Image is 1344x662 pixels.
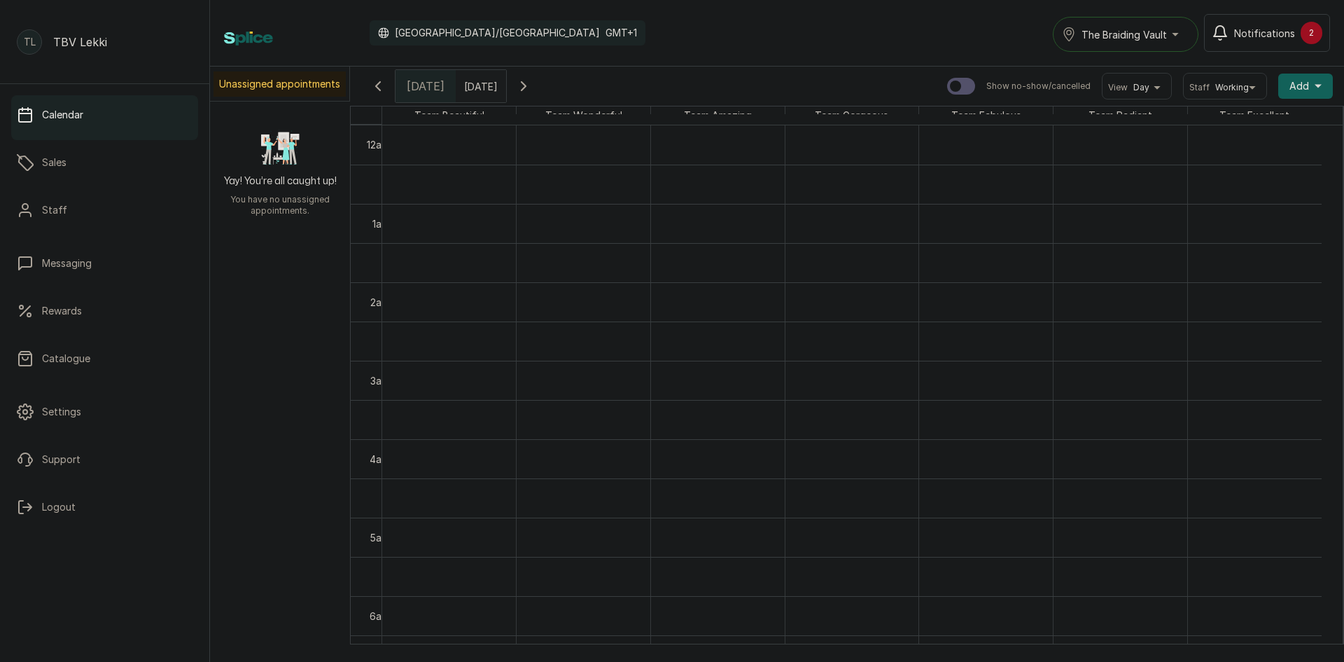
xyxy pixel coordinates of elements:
span: Staff [1189,82,1210,93]
a: Calendar [11,95,198,135]
a: Staff [11,191,198,230]
p: Calendar [42,108,83,122]
a: Settings [11,392,198,432]
span: Day [1133,82,1149,93]
a: Catalogue [11,339,198,378]
p: Catalogue [42,352,90,366]
span: Team Wonderful [542,106,625,124]
button: ViewDay [1108,82,1165,93]
p: Rewards [42,304,82,318]
p: Show no-show/cancelled [986,81,1091,92]
span: Team Excellent [1217,106,1292,124]
a: Sales [11,143,198,182]
a: Support [11,440,198,479]
button: Add [1278,74,1333,99]
div: 1am [370,216,392,231]
span: Team Beautiful [412,106,487,124]
p: Logout [42,500,76,514]
p: You have no unassigned appointments. [218,194,342,216]
button: Logout [11,488,198,527]
span: Team Fabulous [948,106,1024,124]
p: GMT+1 [605,26,637,40]
span: Working [1215,82,1249,93]
h2: Yay! You’re all caught up! [224,174,337,188]
span: Team Gorgeous [812,106,891,124]
p: TBV Lekki [53,34,107,50]
div: 6am [367,609,392,623]
span: [DATE] [407,78,444,95]
span: Team Amazing [681,106,755,124]
p: Staff [42,203,67,217]
span: Notifications [1234,26,1295,41]
span: Add [1289,79,1309,93]
div: 5am [367,530,392,545]
a: Rewards [11,291,198,331]
div: 12am [364,137,392,152]
button: The Braiding Vault [1053,17,1198,52]
p: Settings [42,405,81,419]
p: TL [24,35,36,49]
button: StaffWorking [1189,82,1261,93]
span: View [1108,82,1128,93]
div: 2 [1301,22,1322,44]
p: Unassigned appointments [213,71,346,97]
div: [DATE] [395,70,456,102]
div: 3am [367,373,392,388]
button: Notifications2 [1204,14,1330,52]
div: 2am [367,295,392,310]
span: Team Radiant [1086,106,1155,124]
div: 4am [367,452,392,467]
p: [GEOGRAPHIC_DATA]/[GEOGRAPHIC_DATA] [395,26,600,40]
span: The Braiding Vault [1081,27,1167,42]
p: Sales [42,156,66,170]
p: Messaging [42,256,92,270]
p: Support [42,453,80,467]
a: Messaging [11,244,198,283]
